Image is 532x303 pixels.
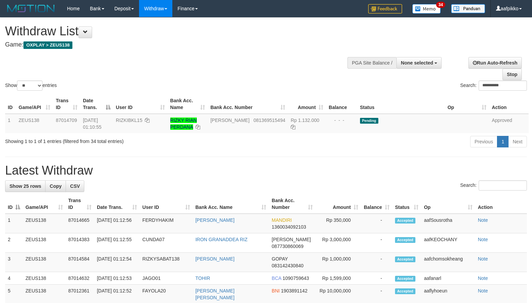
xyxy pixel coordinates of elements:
[208,94,288,114] th: Bank Acc. Number: activate to sort column ascending
[478,256,488,262] a: Note
[5,94,16,114] th: ID
[10,183,41,189] span: Show 25 rows
[5,272,23,285] td: 4
[436,2,445,8] span: 34
[281,288,308,293] span: Copy 1903891142 to clipboard
[5,233,23,253] td: 2
[361,214,392,233] td: -
[395,256,415,262] span: Accepted
[288,94,326,114] th: Amount: activate to sort column ascending
[361,253,392,272] td: -
[5,214,23,233] td: 1
[94,233,140,253] td: [DATE] 01:12:55
[17,81,42,91] select: Showentries
[66,214,94,233] td: 87014665
[53,94,80,114] th: Trans ID: activate to sort column ascending
[66,233,94,253] td: 87014383
[421,194,475,214] th: Op: activate to sort column ascending
[94,272,140,285] td: [DATE] 01:12:53
[460,180,527,191] label: Search:
[66,272,94,285] td: 87014632
[23,41,72,49] span: OXPLAY > ZEUS138
[508,136,527,147] a: Next
[195,288,235,300] a: [PERSON_NAME] [PERSON_NAME]
[360,118,378,124] span: Pending
[5,24,348,38] h1: Withdraw List
[315,233,361,253] td: Rp 3,000,000
[5,81,57,91] label: Show entries
[479,180,527,191] input: Search:
[170,118,197,130] a: RIZKY RIAN PERDANA
[412,4,441,14] img: Button%20Memo.svg
[94,214,140,233] td: [DATE] 01:12:56
[140,214,193,233] td: FERDYHAKIM
[272,244,303,249] span: Copy 087730860069 to clipboard
[315,194,361,214] th: Amount: activate to sort column ascending
[195,217,235,223] a: [PERSON_NAME]
[5,41,348,48] h4: Game:
[470,136,497,147] a: Previous
[5,180,46,192] a: Show 25 rows
[140,272,193,285] td: JAGO01
[195,275,210,281] a: TOHIR
[23,272,66,285] td: ZEUS138
[168,94,208,114] th: Bank Acc. Name: activate to sort column ascending
[16,94,53,114] th: Game/API: activate to sort column ascending
[468,57,522,69] a: Run Auto-Refresh
[451,4,485,13] img: panduan.png
[421,233,475,253] td: aafKEOCHANY
[478,217,488,223] a: Note
[329,117,355,124] div: - - -
[315,253,361,272] td: Rp 1,000,000
[113,94,168,114] th: User ID: activate to sort column ascending
[50,183,62,189] span: Copy
[315,272,361,285] td: Rp 1,599,000
[94,253,140,272] td: [DATE] 01:12:54
[193,194,269,214] th: Bank Acc. Name: activate to sort column ascending
[140,233,193,253] td: CUNDA07
[272,275,281,281] span: BCA
[489,114,529,133] td: Approved
[254,118,285,123] span: Copy 081369515494 to clipboard
[315,214,361,233] td: Rp 350,000
[368,4,402,14] img: Feedback.jpg
[16,114,53,133] td: ZEUS138
[5,114,16,133] td: 1
[5,135,217,145] div: Showing 1 to 1 of 1 entries (filtered from 34 total entries)
[94,194,140,214] th: Date Trans.: activate to sort column ascending
[395,218,415,224] span: Accepted
[421,214,475,233] td: aafSousrotha
[395,288,415,294] span: Accepted
[347,57,396,69] div: PGA Site Balance /
[5,164,527,177] h1: Latest Withdraw
[5,194,23,214] th: ID: activate to sort column descending
[66,253,94,272] td: 87014584
[502,69,522,80] a: Stop
[195,237,247,242] a: IRON GRANADDEA RIZ
[361,194,392,214] th: Balance: activate to sort column ascending
[70,183,80,189] span: CSV
[475,194,527,214] th: Action
[479,81,527,91] input: Search:
[396,57,442,69] button: None selected
[421,272,475,285] td: aafanarl
[66,180,84,192] a: CSV
[460,81,527,91] label: Search:
[80,94,113,114] th: Date Trans.: activate to sort column descending
[272,256,288,262] span: GOPAY
[445,94,489,114] th: Op: activate to sort column ascending
[395,237,415,243] span: Accepted
[478,288,488,293] a: Note
[23,194,66,214] th: Game/API: activate to sort column ascending
[291,118,319,123] span: Rp 1.132.000
[395,276,415,282] span: Accepted
[66,194,94,214] th: Trans ID: activate to sort column ascending
[5,253,23,272] td: 3
[489,94,529,114] th: Action
[272,217,292,223] span: MANDIRI
[357,94,445,114] th: Status
[421,253,475,272] td: aafchomsokheang
[56,118,77,123] span: 87014709
[269,194,315,214] th: Bank Acc. Number: activate to sort column ascending
[45,180,66,192] a: Copy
